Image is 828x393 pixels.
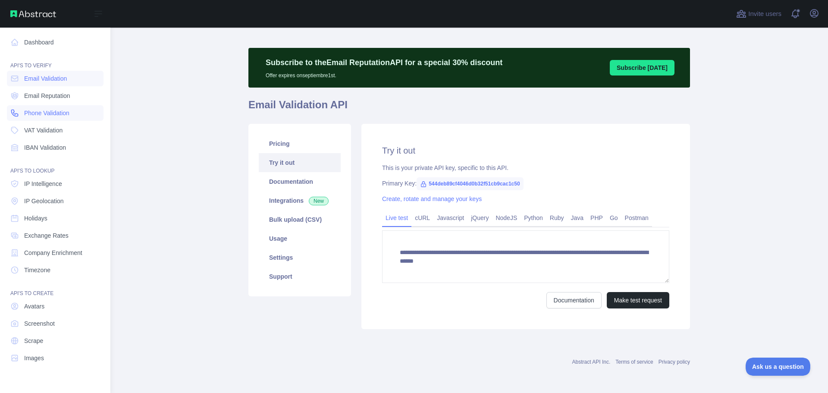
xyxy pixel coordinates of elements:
[7,350,103,366] a: Images
[521,211,546,225] a: Python
[433,211,467,225] a: Javascript
[7,176,103,192] a: IP Intelligence
[7,52,103,69] div: API'S TO VERIFY
[546,292,602,308] a: Documentation
[7,316,103,331] a: Screenshot
[7,88,103,104] a: Email Reputation
[259,267,341,286] a: Support
[467,211,492,225] a: jQuery
[382,195,482,202] a: Create, rotate and manage your keys
[24,302,44,311] span: Avatars
[382,145,669,157] h2: Try it out
[621,211,652,225] a: Postman
[748,9,781,19] span: Invite users
[7,211,103,226] a: Holidays
[546,211,568,225] a: Ruby
[659,359,690,365] a: Privacy policy
[24,214,47,223] span: Holidays
[610,60,674,75] button: Subscribe [DATE]
[7,262,103,278] a: Timezone
[24,109,69,117] span: Phone Validation
[382,179,669,188] div: Primary Key:
[259,172,341,191] a: Documentation
[259,210,341,229] a: Bulk upload (CSV)
[492,211,521,225] a: NodeJS
[7,157,103,174] div: API'S TO LOOKUP
[10,10,56,17] img: Abstract API
[24,197,64,205] span: IP Geolocation
[7,245,103,261] a: Company Enrichment
[572,359,611,365] a: Abstract API Inc.
[7,123,103,138] a: VAT Validation
[309,197,329,205] span: New
[411,211,433,225] a: cURL
[746,358,811,376] iframe: Toggle Customer Support
[24,354,44,362] span: Images
[7,228,103,243] a: Exchange Rates
[7,140,103,155] a: IBAN Validation
[7,35,103,50] a: Dashboard
[24,143,66,152] span: IBAN Validation
[607,292,669,308] button: Make test request
[587,211,606,225] a: PHP
[24,179,62,188] span: IP Intelligence
[615,359,653,365] a: Terms of service
[7,280,103,297] div: API'S TO CREATE
[7,71,103,86] a: Email Validation
[7,333,103,349] a: Scrape
[24,126,63,135] span: VAT Validation
[259,248,341,267] a: Settings
[24,74,67,83] span: Email Validation
[7,105,103,121] a: Phone Validation
[266,57,502,69] p: Subscribe to the Email Reputation API for a special 30 % discount
[24,319,55,328] span: Screenshot
[417,177,524,190] span: 544deb89cf4046d0b32f51cb9cac1c50
[266,69,502,79] p: Offer expires on septiembre 1st.
[259,229,341,248] a: Usage
[568,211,587,225] a: Java
[259,134,341,153] a: Pricing
[24,231,69,240] span: Exchange Rates
[734,7,783,21] button: Invite users
[382,211,411,225] a: Live test
[382,163,669,172] div: This is your private API key, specific to this API.
[606,211,621,225] a: Go
[259,153,341,172] a: Try it out
[24,248,82,257] span: Company Enrichment
[259,191,341,210] a: Integrations New
[248,98,690,119] h1: Email Validation API
[24,266,50,274] span: Timezone
[7,193,103,209] a: IP Geolocation
[7,299,103,314] a: Avatars
[24,336,43,345] span: Scrape
[24,91,70,100] span: Email Reputation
